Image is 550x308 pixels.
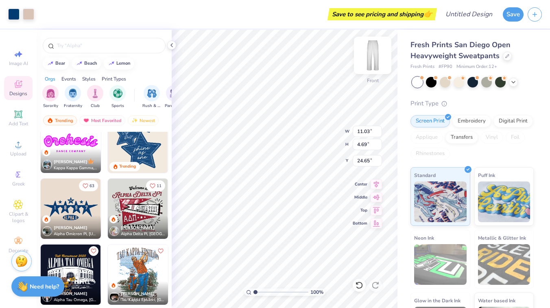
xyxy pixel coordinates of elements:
[445,131,478,144] div: Transfers
[46,89,55,98] img: Sorority Image
[102,75,126,83] div: Print Types
[480,131,503,144] div: Vinyl
[410,40,511,61] span: Fresh Prints San Diego Open Heavyweight Sweatpants
[146,180,165,191] button: Like
[109,85,126,109] button: filter button
[64,85,82,109] button: filter button
[131,118,138,123] img: Newest.gif
[478,234,526,242] span: Metallic & Glitter Ink
[12,181,25,187] span: Greek
[330,8,435,20] div: Save to see pricing and shipping
[108,113,168,173] img: 5ef108b2-c80c-43b6-9ce4-794baa1e6462
[64,103,82,109] span: Fraternity
[121,291,155,297] span: [PERSON_NAME]
[9,120,28,127] span: Add Text
[456,63,497,70] span: Minimum Order: 12 +
[10,151,26,157] span: Upload
[439,63,452,70] span: # FP90
[109,292,119,302] img: Avatar
[87,85,103,109] button: filter button
[84,61,97,66] div: beach
[503,7,524,22] button: Save
[121,225,155,231] span: [PERSON_NAME]
[42,226,52,236] img: Avatar
[109,85,126,109] div: filter for Sports
[109,226,119,236] img: Avatar
[55,61,65,66] div: bear
[41,113,101,173] img: e5c25cba-9be7-456f-8dc7-97e2284da968
[76,61,83,66] img: trend_line.gif
[47,61,54,66] img: trend_line.gif
[367,77,379,84] div: Front
[4,211,33,224] span: Clipart & logos
[414,171,436,179] span: Standard
[414,296,461,305] span: Glow in the Dark Ink
[41,179,101,239] img: ce57f32a-cfc6-41ad-89ac-b91076b4d913
[156,246,166,256] button: Like
[45,75,55,83] div: Orgs
[165,85,183,109] button: filter button
[68,89,77,98] img: Fraternity Image
[439,6,499,22] input: Untitled Design
[410,63,434,70] span: Fresh Prints
[100,179,161,239] img: 4c2ba52e-d93a-4885-b66d-971d0f88707e
[54,297,98,303] span: Alpha Tau Omega, [GEOGRAPHIC_DATA]
[108,61,115,66] img: trend_line.gif
[410,99,534,108] div: Print Type
[128,116,159,125] div: Newest
[108,245,168,305] img: eb213d54-80e9-4060-912d-9752b3a91b98
[100,245,161,305] img: ce1a5c7d-473b-49b2-a901-342ef3f841aa
[104,57,134,70] button: lemon
[410,148,450,160] div: Rhinestones
[43,103,58,109] span: Sorority
[168,245,228,305] img: fce72644-5a51-4a8d-92bd-a60745c9fb8f
[493,115,533,127] div: Digital Print
[142,85,161,109] div: filter for Rush & Bid
[47,118,53,123] img: trending.gif
[42,85,59,109] button: filter button
[157,184,162,188] span: 11
[353,221,367,226] span: Bottom
[83,118,89,123] img: most_fav.gif
[116,61,131,66] div: lemon
[310,288,323,296] span: 100 %
[43,116,77,125] div: Trending
[87,158,94,164] img: topCreatorCrown.gif
[56,42,160,50] input: Try "Alpha"
[353,194,367,200] span: Middle
[478,181,530,222] img: Puff Ink
[170,89,179,98] img: Parent's Weekend Image
[423,9,432,19] span: 👉
[414,181,467,222] img: Standard
[478,244,530,285] img: Metallic & Glitter Ink
[54,291,87,297] span: [PERSON_NAME]
[356,39,389,72] img: Front
[121,231,165,237] span: Alpha Delta Pi, [GEOGRAPHIC_DATA][US_STATE] at [GEOGRAPHIC_DATA]
[452,115,491,127] div: Embroidery
[168,179,228,239] img: 99edcb88-b669-4548-8e21-b6703597cff9
[54,159,87,165] span: [PERSON_NAME]
[82,75,96,83] div: Styles
[353,208,367,213] span: Top
[87,85,103,109] div: filter for Club
[42,292,52,302] img: Avatar
[91,89,100,98] img: Club Image
[414,244,467,285] img: Neon Ink
[9,90,27,97] span: Designs
[119,164,136,170] div: Trending
[165,103,183,109] span: Parent's Weekend
[79,116,125,125] div: Most Favorited
[42,160,52,170] img: Avatar
[61,75,76,83] div: Events
[142,103,161,109] span: Rush & Bid
[410,131,443,144] div: Applique
[54,225,87,231] span: [PERSON_NAME]
[414,234,434,242] span: Neon Ink
[100,113,161,173] img: 190a3832-2857-43c9-9a52-6d493f4406b1
[121,297,165,303] span: Tau Kappa Epsilon, [GEOGRAPHIC_DATA][US_STATE]
[165,85,183,109] div: filter for Parent's Weekend
[42,85,59,109] div: filter for Sorority
[113,89,122,98] img: Sports Image
[111,103,124,109] span: Sports
[41,245,101,305] img: 642ee57d-cbfd-4e95-af9a-eb76752c2561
